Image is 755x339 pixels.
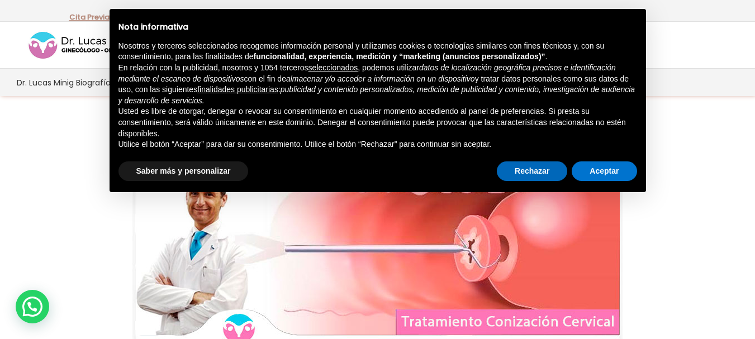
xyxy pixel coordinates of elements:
span: Biografía [76,76,111,89]
p: Usted es libre de otorgar, denegar o revocar su consentimiento en cualquier momento accediendo al... [118,106,637,139]
a: Dr. Lucas Minig [16,69,75,96]
span: Dr. Lucas Minig [17,76,74,89]
button: Rechazar [497,161,567,182]
button: Saber más y personalizar [118,161,249,182]
a: Cita Previa [69,12,110,22]
em: almacenar y/o acceder a información en un dispositivo [286,74,475,83]
div: WhatsApp contact [16,290,49,323]
button: seleccionados [308,63,358,74]
a: Biografía [75,69,112,96]
strong: funcionalidad, experiencia, medición y “marketing (anuncios personalizados)” [254,52,545,61]
button: finalidades publicitarias [197,84,278,96]
p: Nosotros y terceros seleccionados recogemos información personal y utilizamos cookies o tecnologí... [118,41,637,63]
em: publicidad y contenido personalizados, medición de publicidad y contenido, investigación de audie... [118,85,635,105]
button: Aceptar [572,161,637,182]
em: datos de localización geográfica precisos e identificación mediante el escaneo de dispositivos [118,63,616,83]
p: En relación con la publicidad, nosotros y 1054 terceros , podemos utilizar con el fin de y tratar... [118,63,637,106]
h2: Nota informativa [118,22,637,32]
p: Utilice el botón “Aceptar” para dar su consentimiento. Utilice el botón “Rechazar” para continuar... [118,139,637,150]
p: - [69,10,113,25]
